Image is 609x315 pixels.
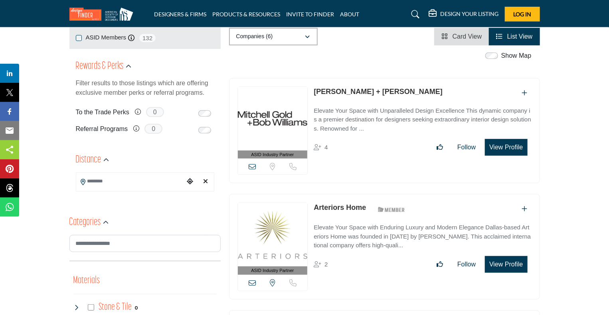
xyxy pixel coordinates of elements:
a: Elevate Your Space with Unparalleled Design Excellence This dynamic company is a premier destinat... [314,102,531,133]
img: Arteriors Home [238,203,308,266]
span: 4 [324,144,328,151]
label: To the Trade Perks [76,105,129,119]
p: Elevate Your Space with Enduring Luxury and Modern Elegance Dallas-based Arteriors Home was found... [314,223,531,250]
p: Companies (6) [236,33,273,41]
input: ASID Members checkbox [76,35,82,41]
span: List View [507,33,533,40]
b: 0 [135,305,138,311]
a: ABOUT [340,11,360,18]
a: View List [496,33,532,40]
img: Mitchell Gold + Bob Williams [238,87,308,151]
p: Filter results to those listings which are offering exclusive member perks or referral programs. [76,78,214,98]
input: Switch to Referral Programs [198,127,211,133]
span: 0 [144,124,162,134]
button: Like listing [431,139,448,155]
div: Clear search location [200,173,212,190]
button: Follow [452,139,481,155]
a: View Card [441,33,482,40]
a: Add To List [522,205,528,212]
input: Search Category [69,235,221,252]
p: Mitchell Gold + Bob Williams [314,86,443,97]
button: Follow [452,256,481,272]
button: Companies (6) [229,28,318,45]
button: Like listing [431,256,448,272]
input: Search Location [76,173,184,189]
span: ASID Industry Partner [251,267,294,274]
div: DESIGN YOUR LISTING [429,10,499,19]
input: Switch to To the Trade Perks [198,110,211,117]
div: Followers [314,143,328,152]
p: Elevate Your Space with Unparalleled Design Excellence This dynamic company is a premier destinat... [314,106,531,133]
button: Materials [73,273,100,288]
label: Show Map [501,51,532,61]
a: Search [403,8,425,21]
span: 0 [146,107,164,117]
img: Site Logo [69,8,137,21]
li: Card View [434,28,489,45]
p: Arteriors Home [314,202,366,213]
h4: Stone & Tile: Natural stone slabs, tiles and mosaics with unique veining and coloring. [99,300,132,314]
a: ASID Industry Partner [238,87,308,159]
button: View Profile [485,256,527,273]
span: ASID Industry Partner [251,151,294,158]
a: [PERSON_NAME] + [PERSON_NAME] [314,88,443,96]
div: Followers [314,260,328,269]
a: PRODUCTS & RESOURCES [213,11,281,18]
button: View Profile [485,139,527,156]
h5: DESIGN YOUR LISTING [441,10,499,18]
a: DESIGNERS & FIRMS [154,11,207,18]
li: List View [489,28,540,45]
input: Select Stone & Tile checkbox [88,304,94,311]
span: Card View [453,33,482,40]
a: Elevate Your Space with Enduring Luxury and Modern Elegance Dallas-based Arteriors Home was found... [314,218,531,250]
a: Arteriors Home [314,203,366,211]
a: ASID Industry Partner [238,203,308,275]
span: Log In [513,11,531,18]
label: ASID Members [86,33,127,42]
div: 0 Results For Stone & Tile [135,304,138,311]
span: 2 [324,261,328,268]
button: Log In [505,7,540,22]
img: ASID Members Badge Icon [374,204,409,214]
div: Choose your current location [184,173,196,190]
span: 132 [138,33,156,43]
label: Referral Programs [76,122,128,136]
a: Add To List [522,90,528,96]
h2: Distance [76,153,101,167]
h2: Rewards & Perks [76,59,124,74]
h2: Categories [69,215,101,230]
a: INVITE TO FINDER [287,11,334,18]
